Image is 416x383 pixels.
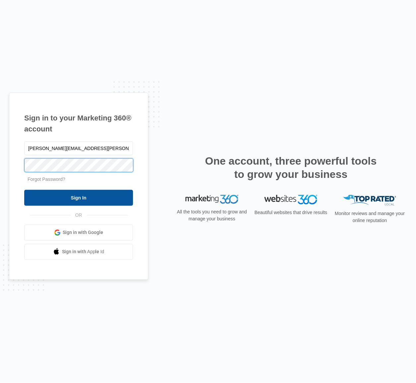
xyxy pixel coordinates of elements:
[71,212,87,219] span: OR
[254,209,328,216] p: Beautiful websites that drive results
[24,141,133,155] input: Email
[333,210,407,224] p: Monitor reviews and manage your online reputation
[203,154,379,181] h2: One account, three powerful tools to grow your business
[264,195,317,204] img: Websites 360
[175,208,249,222] p: All the tools you need to grow and manage your business
[28,177,65,182] a: Forgot Password?
[63,229,104,236] span: Sign in with Google
[62,248,104,255] span: Sign in with Apple Id
[24,225,133,241] a: Sign in with Google
[185,195,239,204] img: Marketing 360
[24,244,133,260] a: Sign in with Apple Id
[24,113,133,134] h1: Sign in to your Marketing 360® account
[343,195,396,206] img: Top Rated Local
[24,190,133,206] input: Sign In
